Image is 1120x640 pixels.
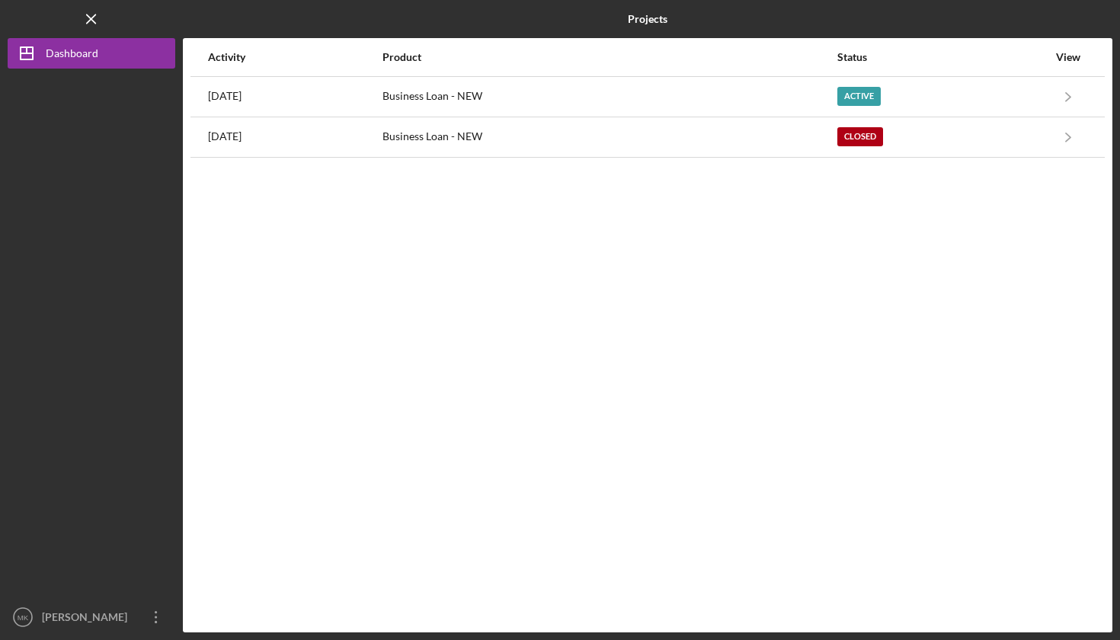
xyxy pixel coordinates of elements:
[46,38,98,72] div: Dashboard
[208,130,242,142] time: 2025-02-19 17:53
[8,38,175,69] button: Dashboard
[837,51,1048,63] div: Status
[628,13,667,25] b: Projects
[382,51,836,63] div: Product
[837,127,883,146] div: Closed
[382,118,836,156] div: Business Loan - NEW
[38,602,137,636] div: [PERSON_NAME]
[8,602,175,632] button: MK[PERSON_NAME]
[18,613,29,622] text: MK
[208,51,381,63] div: Activity
[837,87,881,106] div: Active
[208,90,242,102] time: 2025-09-23 17:58
[1049,51,1087,63] div: View
[382,78,836,116] div: Business Loan - NEW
